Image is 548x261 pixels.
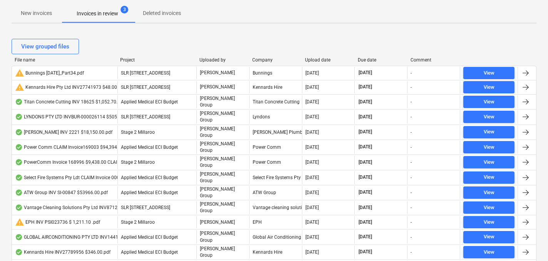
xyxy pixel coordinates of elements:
[15,99,124,105] div: Titan Concrete Cutting INV 18625 $1,052.70.pdf
[121,145,178,150] span: Applied Medical ECI Budget
[249,67,302,79] div: Bunnings
[484,188,494,197] div: View
[305,160,319,165] div: [DATE]
[15,114,132,120] div: LYNDONS PTY LTD INVBUR-000026114 $505.09.pdf
[358,99,373,105] span: [DATE]
[305,57,352,63] div: Upload date
[358,144,373,150] span: [DATE]
[484,113,494,121] div: View
[121,99,178,105] span: Applied Medical ECI Budget
[15,218,24,227] span: warning
[121,205,170,210] span: SLR 2 Millaroo Drive
[200,84,235,90] p: [PERSON_NAME]
[15,249,111,255] div: Kennards Hire INV27789956 $346.00.pdf
[463,156,514,168] button: View
[358,219,373,226] span: [DATE]
[411,145,412,150] div: -
[484,203,494,212] div: View
[411,99,412,105] div: -
[249,201,302,214] div: Vantage cleaning solutions
[463,81,514,93] button: View
[463,171,514,184] button: View
[411,85,412,90] div: -
[15,159,23,165] div: OCR finished
[463,231,514,243] button: View
[358,204,373,211] span: [DATE]
[411,219,412,225] div: -
[121,6,128,13] span: 3
[305,85,319,90] div: [DATE]
[15,175,23,181] div: OCR finished
[15,129,23,135] div: OCR finished
[15,204,147,211] div: Vantage Cleaning Solutions Pty Ltd INV8712 $1166.83.pdf
[15,159,129,165] div: PowerComm Invoice 168996 $9,438.00 CLAIM.pdf
[463,111,514,123] button: View
[121,219,155,225] span: Stage 2 Millaroo
[121,190,178,195] span: Applied Medical ECI Budget
[15,83,125,92] div: Kennards Hire Pty Ltd INV27741973 $48.00.pdf
[199,57,246,63] div: Uploaded by
[15,218,100,227] div: EPH INV PSI023736 $ 1,211.10 .pdf
[121,249,178,255] span: Applied Medical ECI Budget
[463,67,514,79] button: View
[484,248,494,257] div: View
[411,57,457,63] div: Comment
[15,57,114,63] div: File name
[200,171,246,184] p: [PERSON_NAME] Group
[249,156,302,169] div: Power Comm
[15,175,166,181] div: Select Fire Systems Pty Ldt CLAIM Invoice 00004914 $46,794.00.pdf
[200,230,246,243] p: [PERSON_NAME] Group
[15,234,160,240] div: GLOBAL AIRCONDITIONING PTY LTD INV144165-3 $61,358.00.pdf
[358,174,373,181] span: [DATE]
[12,39,79,54] button: View grouped files
[411,130,412,135] div: -
[15,204,23,211] div: OCR finished
[15,249,23,255] div: OCR finished
[305,190,319,195] div: [DATE]
[121,130,155,135] span: Stage 2 Millaroo
[200,70,235,76] p: [PERSON_NAME]
[200,246,246,259] p: [PERSON_NAME] Group
[249,171,302,184] div: Select Fire Systems Pty Ltd
[15,144,23,150] div: OCR finished
[121,70,170,76] span: SLR 2 Millaroo Drive
[411,249,412,255] div: -
[484,158,494,167] div: View
[200,201,246,214] p: [PERSON_NAME] Group
[305,205,319,210] div: [DATE]
[21,42,69,52] div: View grouped files
[305,219,319,225] div: [DATE]
[121,234,178,240] span: Applied Medical ECI Budget
[15,99,23,105] div: OCR finished
[358,249,373,255] span: [DATE]
[249,246,302,259] div: Kennards Hire
[463,201,514,214] button: View
[15,114,23,120] div: OCR finished
[121,85,170,90] span: SLR 2 Millaroo Drive
[305,130,319,135] div: [DATE]
[463,141,514,153] button: View
[143,9,181,17] p: Deleted invoices
[249,216,302,228] div: EPH
[15,68,24,78] span: warning
[411,70,412,76] div: -
[463,126,514,138] button: View
[200,186,246,199] p: [PERSON_NAME] Group
[15,190,108,196] div: ATW Group INV SI-00847 $53966.00.pdf
[509,224,548,261] iframe: Chat Widget
[411,205,412,210] div: -
[484,128,494,136] div: View
[15,144,132,150] div: Power Comm CLAIM Invoice169003 $94,394.63.pdf
[463,186,514,199] button: View
[249,141,302,154] div: Power Comm
[21,9,52,17] p: New invoices
[358,189,373,196] span: [DATE]
[252,57,299,63] div: Company
[358,84,373,90] span: [DATE]
[463,246,514,258] button: View
[121,114,170,120] span: SLR 2 Millaroo Drive
[249,95,302,108] div: Titan Concrete Cutting
[249,230,302,243] div: Global Air Conditioning
[411,234,412,240] div: -
[305,145,319,150] div: [DATE]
